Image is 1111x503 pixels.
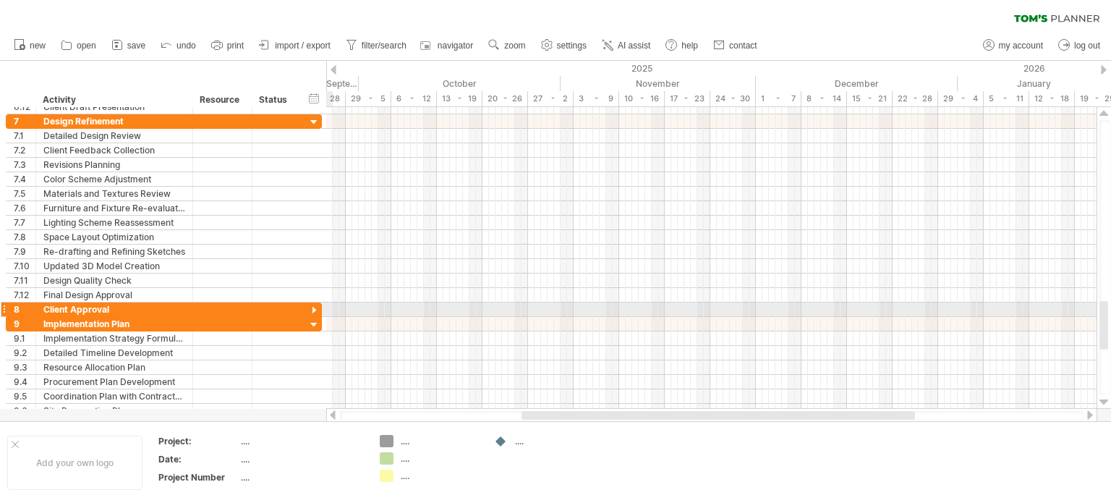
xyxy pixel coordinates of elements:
[418,36,477,55] a: navigator
[43,274,185,287] div: Design Quality Check
[401,452,480,465] div: ....
[43,129,185,143] div: Detailed Design Review
[342,36,411,55] a: filter/search
[43,114,185,128] div: Design Refinement
[437,91,482,106] div: 13 - 19
[43,158,185,172] div: Revisions Planning
[43,303,185,316] div: Client Approval
[756,76,958,91] div: December 2025
[43,259,185,273] div: Updated 3D Model Creation
[43,143,185,157] div: Client Feedback Collection
[391,91,437,106] div: 6 - 12
[401,435,480,447] div: ....
[157,36,200,55] a: undo
[14,114,35,128] div: 7
[14,187,35,200] div: 7.5
[208,36,248,55] a: print
[43,331,185,345] div: Implementation Strategy Formulation
[14,230,35,244] div: 7.8
[176,41,196,51] span: undo
[729,41,757,51] span: contact
[77,41,96,51] span: open
[401,470,480,482] div: ....
[14,129,35,143] div: 7.1
[43,93,184,107] div: Activity
[30,41,46,51] span: new
[438,41,473,51] span: navigator
[14,274,35,287] div: 7.11
[43,375,185,389] div: Procurement Plan Development
[127,41,145,51] span: save
[362,41,406,51] span: filter/search
[574,91,619,106] div: 3 - 9
[710,36,762,55] a: contact
[561,76,756,91] div: November 2025
[482,91,528,106] div: 20 - 26
[43,346,185,360] div: Detailed Timeline Development
[14,172,35,186] div: 7.4
[43,216,185,229] div: Lighting Scheme Reassessment
[598,36,655,55] a: AI assist
[14,404,35,418] div: 9.6
[515,435,594,447] div: ....
[893,91,938,106] div: 22 - 28
[14,288,35,302] div: 7.12
[241,471,362,483] div: ....
[528,91,574,106] div: 27 - 2
[665,91,710,106] div: 17 - 23
[255,36,335,55] a: import / export
[14,201,35,215] div: 7.6
[1029,91,1075,106] div: 12 - 18
[241,435,362,447] div: ....
[43,389,185,403] div: Coordination Plan with Contractors
[999,41,1043,51] span: my account
[43,245,185,258] div: Re-drafting and Refining Sketches
[1055,36,1104,55] a: log out
[801,91,847,106] div: 8 - 14
[158,435,238,447] div: Project:
[241,453,362,465] div: ....
[158,471,238,483] div: Project Number
[43,172,185,186] div: Color Scheme Adjustment
[14,389,35,403] div: 9.5
[43,404,185,418] div: Site Preparation Plan
[14,245,35,258] div: 7.9
[43,230,185,244] div: Space Layout Optimization
[108,36,150,55] a: save
[14,158,35,172] div: 7.3
[14,216,35,229] div: 7.7
[275,41,331,51] span: import / export
[756,91,801,106] div: 1 - 7
[14,346,35,360] div: 9.2
[14,360,35,374] div: 9.3
[259,93,291,107] div: Status
[158,453,238,465] div: Date:
[557,41,587,51] span: settings
[359,76,561,91] div: October 2025
[14,303,35,316] div: 8
[14,259,35,273] div: 7.10
[504,41,525,51] span: zoom
[200,93,244,107] div: Resource
[979,36,1047,55] a: my account
[662,36,702,55] a: help
[14,317,35,331] div: 9
[619,91,665,106] div: 10 - 16
[43,288,185,302] div: Final Design Approval
[227,41,244,51] span: print
[618,41,650,51] span: AI assist
[43,201,185,215] div: Furniture and Fixture Re-evaluation
[346,91,391,106] div: 29 - 5
[537,36,591,55] a: settings
[43,187,185,200] div: Materials and Textures Review
[938,91,984,106] div: 29 - 4
[14,375,35,389] div: 9.4
[1074,41,1100,51] span: log out
[7,436,142,490] div: Add your own logo
[10,36,50,55] a: new
[485,36,529,55] a: zoom
[57,36,101,55] a: open
[43,360,185,374] div: Resource Allocation Plan
[984,91,1029,106] div: 5 - 11
[710,91,756,106] div: 24 - 30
